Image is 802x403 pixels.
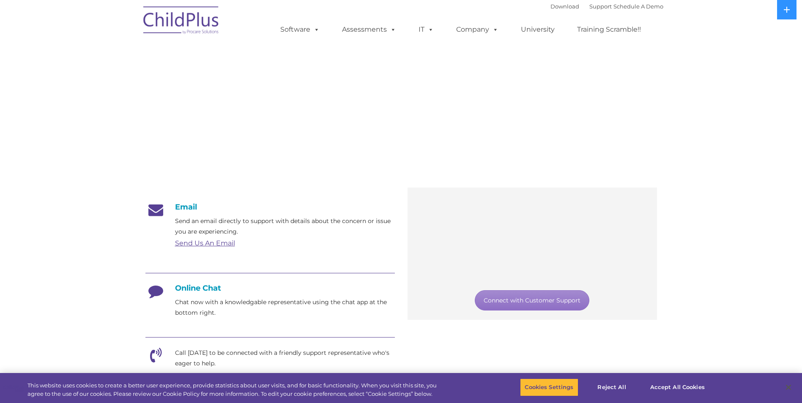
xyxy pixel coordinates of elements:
[646,378,709,396] button: Accept All Cookies
[512,21,563,38] a: University
[550,3,663,10] font: |
[175,348,395,369] p: Call [DATE] to be connected with a friendly support representative who's eager to help.
[613,3,663,10] a: Schedule A Demo
[175,216,395,237] p: Send an email directly to support with details about the concern or issue you are experiencing.
[569,21,649,38] a: Training Scramble!!
[520,378,578,396] button: Cookies Settings
[448,21,507,38] a: Company
[272,21,328,38] a: Software
[410,21,442,38] a: IT
[175,239,235,247] a: Send Us An Email
[145,202,395,212] h4: Email
[139,0,224,43] img: ChildPlus by Procare Solutions
[27,381,441,398] div: This website uses cookies to create a better user experience, provide statistics about user visit...
[334,21,405,38] a: Assessments
[475,290,589,310] a: Connect with Customer Support
[550,3,579,10] a: Download
[145,283,395,293] h4: Online Chat
[586,378,638,396] button: Reject All
[175,297,395,318] p: Chat now with a knowledgable representative using the chat app at the bottom right.
[589,3,612,10] a: Support
[779,378,798,397] button: Close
